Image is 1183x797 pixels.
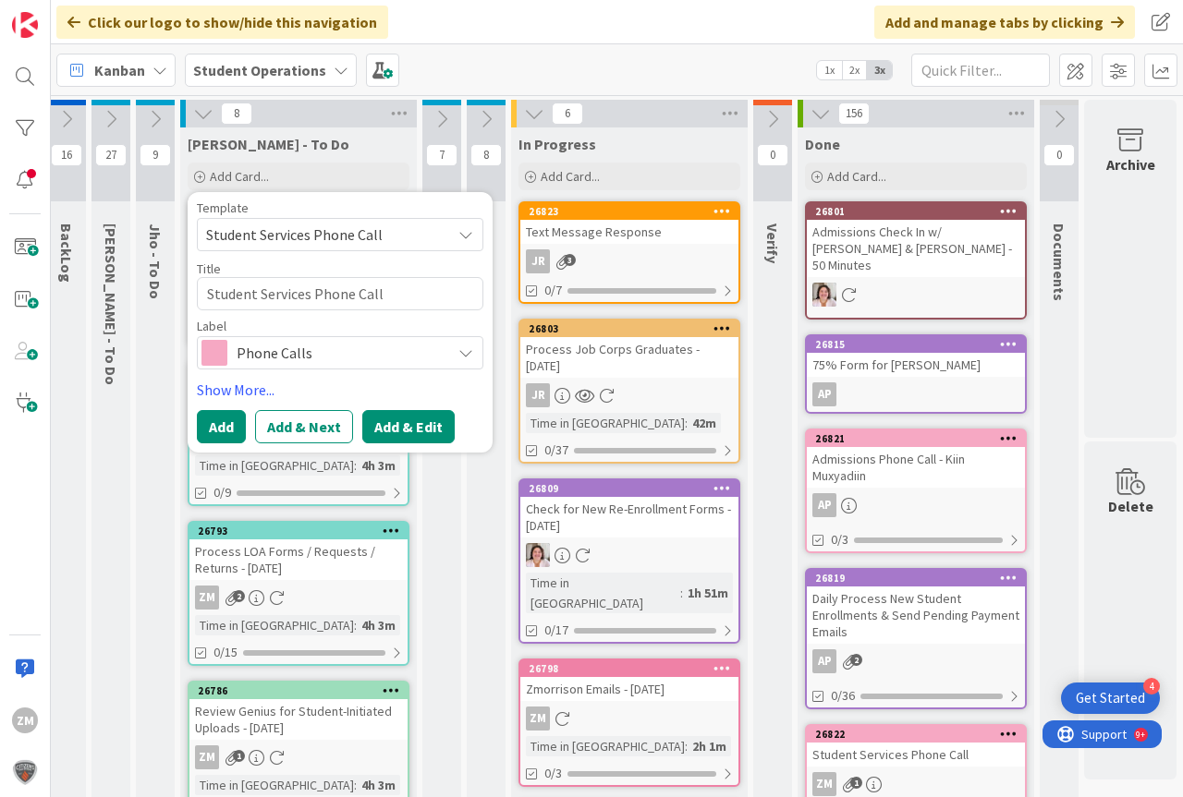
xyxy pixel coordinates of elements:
div: Get Started [1076,689,1145,707]
div: 26803 [529,322,738,335]
div: 26822Student Services Phone Call [807,726,1025,767]
span: : [685,736,688,756]
a: 26809Check for New Re-Enrollment Forms - [DATE]EWTime in [GEOGRAPHIC_DATA]:1h 51m0/17 [518,478,740,644]
span: 0/9 [213,483,231,502]
span: 8 [221,103,252,125]
div: 26822 [807,726,1025,743]
div: Review Genius for Student-Initiated Uploads - [DATE] [189,699,408,740]
div: Daily Process New Student Enrollments & Send Pending Payment Emails [807,586,1025,644]
div: 26815 [807,336,1025,353]
span: 2 [850,654,862,666]
span: 0/36 [831,686,855,706]
a: 26798Zmorrison Emails - [DATE]ZMTime in [GEOGRAPHIC_DATA]:2h 1m0/3 [518,658,740,787]
div: AP [807,649,1025,673]
img: EW [526,543,550,567]
span: 0/7 [544,281,562,300]
span: 0 [757,144,788,166]
div: 26798 [520,660,738,677]
div: 26801Admissions Check In w/ [PERSON_NAME] & [PERSON_NAME] - 50 Minutes [807,203,1025,277]
div: 26786Review Genius for Student-Initiated Uploads - [DATE] [189,682,408,740]
a: 26801Admissions Check In w/ [PERSON_NAME] & [PERSON_NAME] - 50 MinutesEW [805,201,1027,320]
div: 26803Process Job Corps Graduates - [DATE] [520,320,738,378]
span: Phone Calls [237,340,442,366]
span: 156 [838,103,870,125]
div: AP [807,382,1025,406]
div: 26801 [815,205,1025,218]
textarea: Student Services Phone Call [197,277,483,310]
div: AP [812,649,836,673]
div: Process LOA Forms / Requests / Returns - [DATE] [189,539,408,580]
div: ZM [12,707,38,733]
span: 6 [552,103,583,125]
input: Quick Filter... [911,54,1050,87]
span: : [685,413,688,433]
div: Text Message Response [520,220,738,244]
div: AP [812,493,836,517]
div: EW [520,543,738,567]
span: 0/37 [544,441,568,460]
span: 0 [1043,144,1075,166]
div: 26823 [529,205,738,218]
span: 2 [233,590,245,602]
img: EW [812,283,836,307]
div: AP [807,493,1025,517]
span: 3x [867,61,892,79]
div: 26809 [520,480,738,497]
div: Archive [1106,153,1155,175]
div: 26801 [807,203,1025,220]
b: Student Operations [193,61,326,79]
span: Student Services Phone Call [206,223,437,247]
div: 2h 1m [688,736,731,756]
div: Student Services Phone Call [807,743,1025,767]
span: 1 [233,750,245,762]
span: Kanban [94,59,145,81]
div: Process Job Corps Graduates - [DATE] [520,337,738,378]
a: 26819Daily Process New Student Enrollments & Send Pending Payment EmailsAP0/36 [805,568,1027,709]
span: Verify [763,223,782,263]
a: 2681575% Form for [PERSON_NAME]AP [805,334,1027,414]
div: 26821 [807,430,1025,447]
div: ZM [520,706,738,731]
div: 26823 [520,203,738,220]
span: : [354,455,357,476]
span: Zaida - To Do [188,135,349,153]
div: ZM [195,745,219,769]
div: AP [812,382,836,406]
span: Add Card... [827,168,886,185]
span: 7 [426,144,457,166]
div: Open Get Started checklist, remaining modules: 4 [1061,682,1160,714]
div: 1h 51m [683,583,733,603]
div: 26819 [807,570,1025,586]
span: Support [39,3,84,25]
div: JR [526,249,550,273]
div: Admissions Phone Call - Kiin Muxyadiin [807,447,1025,488]
span: 0/17 [544,621,568,640]
div: 26809 [529,482,738,495]
span: Add Card... [541,168,600,185]
div: 26821Admissions Phone Call - Kiin Muxyadiin [807,430,1025,488]
div: ZM [189,586,408,610]
div: 75% Form for [PERSON_NAME] [807,353,1025,377]
div: 42m [688,413,721,433]
span: 0/15 [213,643,238,662]
div: 26786 [198,684,408,697]
a: 26821Admissions Phone Call - Kiin MuxyadiinAP0/3 [805,429,1027,553]
div: ZM [807,772,1025,796]
span: Add Card... [210,168,269,185]
a: 26793Process LOA Forms / Requests / Returns - [DATE]ZMTime in [GEOGRAPHIC_DATA]:4h 3m0/15 [188,521,409,666]
img: Visit kanbanzone.com [12,12,38,38]
img: avatar [12,759,38,785]
div: 26819 [815,572,1025,585]
div: Zmorrison Emails - [DATE] [520,677,738,701]
div: Time in [GEOGRAPHIC_DATA] [526,413,685,433]
div: 4h 3m [357,775,400,795]
div: JR [526,383,550,407]
a: 26803Process Job Corps Graduates - [DATE]JRTime in [GEOGRAPHIC_DATA]:42m0/37 [518,319,740,464]
div: 4 [1143,678,1160,694]
div: Time in [GEOGRAPHIC_DATA] [195,455,354,476]
span: Documents [1050,223,1068,301]
div: 26821 [815,432,1025,445]
div: 26798 [529,662,738,675]
div: 26809Check for New Re-Enrollment Forms - [DATE] [520,480,738,537]
span: : [354,775,357,795]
